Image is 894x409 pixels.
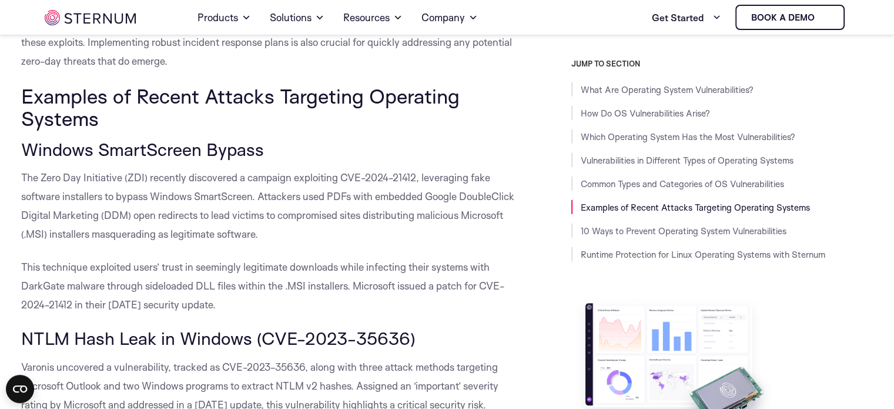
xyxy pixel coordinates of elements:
span: Windows SmartScreen Bypass [21,138,264,160]
a: How Do OS Vulnerabilities Arise? [581,108,710,119]
a: Examples of Recent Attacks Targeting Operating Systems [581,202,810,213]
a: Vulnerabilities in Different Types of Operating Systems [581,155,793,166]
a: Solutions [270,1,324,34]
img: sternum iot [819,13,829,22]
a: 10 Ways to Prevent Operating System Vulnerabilities [581,225,786,237]
a: Company [421,1,478,34]
a: Resources [343,1,403,34]
a: What Are Operating System Vulnerabilities? [581,84,754,95]
span: Examples of Recent Attacks Targeting Operating Systems [21,84,460,131]
a: Products [197,1,251,34]
img: sternum iot [45,10,136,25]
a: Runtime Protection for Linux Operating Systems with Sternum [581,249,825,260]
a: Which Operating System Has the Most Vulnerabilities? [581,131,795,142]
span: The Zero Day Initiative (ZDI) recently discovered a campaign exploiting CVE-2024-21412, leveragin... [21,171,514,240]
span: This technique exploited users’ trust in seemingly legitimate downloads while infecting their sys... [21,261,504,311]
a: Book a demo [735,5,845,30]
a: Common Types and Categories of OS Vulnerabilities [581,178,784,189]
h3: JUMP TO SECTION [571,59,873,68]
button: Open CMP widget [6,375,34,403]
span: NTLM Hash Leak in Windows (CVE-2023-35636) [21,327,416,349]
a: Get Started [652,6,721,29]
